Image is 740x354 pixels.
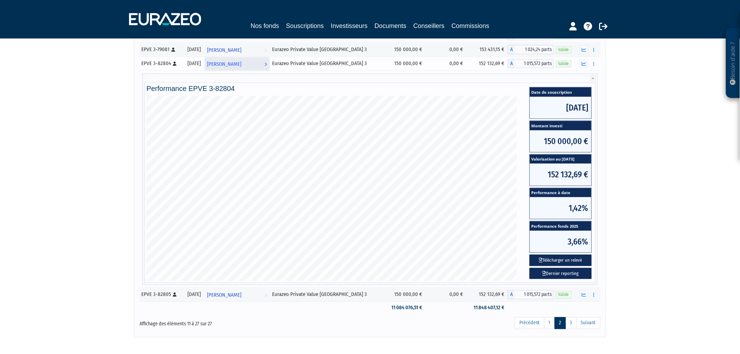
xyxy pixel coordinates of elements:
div: EPVE 3-79081 [141,46,182,53]
a: Précédent [515,317,545,329]
span: Date de souscription [530,87,591,97]
div: Affichage des éléments 11 à 27 sur 27 [140,317,326,328]
span: [PERSON_NAME] [207,289,242,302]
div: A - Eurazeo Private Value Europe 3 [508,45,554,54]
span: Montant investi [530,121,591,130]
span: [DATE] [530,97,591,119]
td: 150 000,00 € [382,43,426,57]
span: A [508,45,515,54]
td: 153 431,15 € [467,43,508,57]
i: Voir l'investisseur [264,44,267,57]
a: 1 [544,317,555,329]
button: Télécharger un relevé [529,255,592,266]
a: [PERSON_NAME] [205,288,270,302]
td: 11 084 076,51 € [382,302,426,314]
div: EPVE 3-82805 [141,291,182,298]
a: Dernier reporting [529,268,592,279]
a: 3 [565,317,577,329]
div: Eurazeo Private Value [GEOGRAPHIC_DATA] 3 [272,46,379,53]
td: 150 000,00 € [382,57,426,71]
span: 150 000,00 € [530,130,591,152]
span: 152 132,69 € [530,164,591,185]
span: 1 024,24 parts [515,45,554,54]
span: [PERSON_NAME] [207,58,242,71]
span: Valide [556,292,571,298]
a: Suivant [576,317,600,329]
span: Valide [556,47,571,53]
td: 11 848 407,12 € [467,302,508,314]
span: Performance fonds 2025 [530,221,591,231]
a: Commissions [451,21,489,31]
i: Voir l'investisseur [264,289,267,302]
a: [PERSON_NAME] [205,43,270,57]
div: EPVE 3-82804 [141,60,182,67]
div: A - Eurazeo Private Value Europe 3 [508,59,554,68]
div: [DATE] [186,60,202,67]
a: Nos fonds [251,21,279,31]
span: A [508,290,515,299]
i: Voir l'investisseur [264,58,267,71]
span: 1 015,572 parts [515,290,554,299]
a: Documents [375,21,406,31]
i: [Français] Personne physique [173,293,177,297]
span: Valorisation au [DATE] [530,155,591,164]
span: [PERSON_NAME] [207,44,242,57]
span: 3,66% [530,231,591,253]
a: 2 [555,317,566,329]
a: Souscriptions [286,21,324,32]
h4: Performance EPVE 3-82804 [147,85,593,92]
i: [Français] Personne physique [173,62,177,66]
span: Performance à date [530,188,591,198]
td: 150 000,00 € [382,288,426,302]
td: 152 132,69 € [467,288,508,302]
span: A [508,59,515,68]
td: 0,00 € [426,43,467,57]
td: 0,00 € [426,57,467,71]
div: Eurazeo Private Value [GEOGRAPHIC_DATA] 3 [272,291,379,298]
a: Conseillers [413,21,444,31]
a: [PERSON_NAME] [205,57,270,71]
span: 1,42% [530,197,591,219]
td: 0,00 € [426,288,467,302]
span: 1 015,572 parts [515,59,554,68]
div: [DATE] [186,46,202,53]
div: [DATE] [186,291,202,298]
div: A - Eurazeo Private Value Europe 3 [508,290,554,299]
i: [Français] Personne physique [171,48,175,52]
p: Besoin d'aide ? [729,32,737,95]
a: Investisseurs [331,21,368,31]
img: 1732889491-logotype_eurazeo_blanc_rvb.png [129,13,201,26]
span: Valide [556,61,571,67]
td: 152 132,69 € [467,57,508,71]
div: Eurazeo Private Value [GEOGRAPHIC_DATA] 3 [272,60,379,67]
